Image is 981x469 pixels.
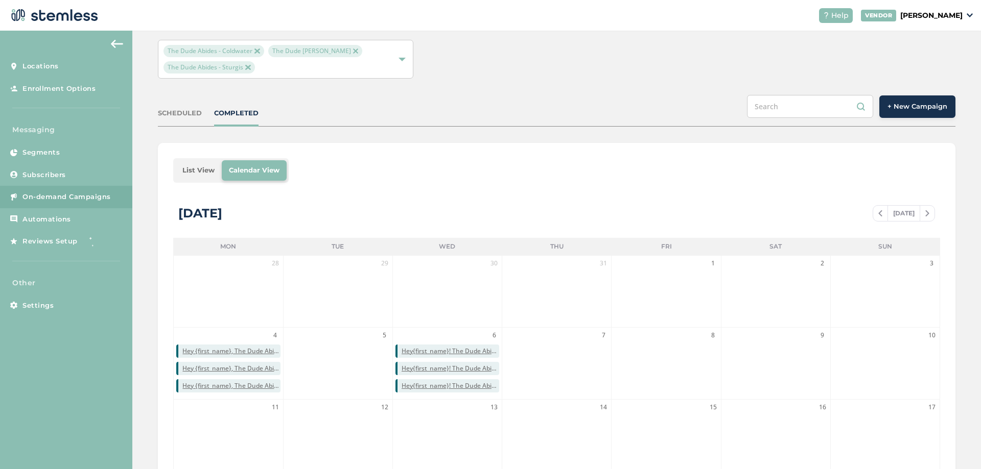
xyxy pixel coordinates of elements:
[22,214,71,225] span: Automations
[823,12,829,18] img: icon-help-white-03924b79.svg
[163,61,254,73] span: The Dude Abides - Sturgis
[163,45,264,57] span: The Dude Abides - Coldwater
[887,102,947,112] span: + New Campaign
[878,210,882,216] img: icon-chevron-left-b8c47ebb.svg
[268,45,362,57] span: The Dude [PERSON_NAME]
[831,238,940,255] li: Sun
[245,65,250,70] img: icon-close-accent-8a337256.svg
[175,160,222,181] li: List View
[925,210,929,216] img: icon-chevron-right-bae969c5.svg
[927,402,937,412] span: 17
[927,330,937,340] span: 10
[283,238,392,255] li: Tue
[747,95,873,118] input: Search
[612,238,721,255] li: Fri
[178,204,222,223] div: [DATE]
[111,40,123,48] img: icon-arrow-back-accent-c549486e.svg
[708,330,718,340] span: 8
[861,10,896,21] div: VENDOR
[254,48,260,54] img: icon-close-accent-8a337256.svg
[489,402,499,412] span: 13
[22,147,60,158] span: Segments
[502,238,612,255] li: Thu
[831,10,849,21] span: Help
[158,108,202,118] div: SCHEDULED
[214,108,259,118] div: COMPLETED
[85,231,106,252] img: glitter-stars-b7820f95.gif
[173,238,283,255] li: Mon
[818,330,828,340] span: 9
[22,192,111,202] span: On-demand Campaigns
[879,95,955,118] button: + New Campaign
[8,5,98,26] img: logo-dark-0685b13c.svg
[182,381,280,390] span: Hey {first_name}, The Dude Abides is now updating you first hand with our BEST DEALS! Reply END t...
[270,330,281,340] span: 4
[22,236,78,246] span: Reviews Setup
[22,301,54,311] span: Settings
[380,402,390,412] span: 12
[930,420,981,469] iframe: Chat Widget
[270,402,281,412] span: 11
[598,330,609,340] span: 7
[353,48,358,54] img: icon-close-accent-8a337256.svg
[22,61,59,71] span: Locations
[22,170,66,180] span: Subscribers
[927,258,937,268] span: 3
[392,238,502,255] li: Wed
[598,258,609,268] span: 31
[402,364,499,373] span: Hey{first_name}! The Dude Abides can update you first hand with our BEST DEALS! Click below to op...
[489,258,499,268] span: 30
[708,402,718,412] span: 15
[402,381,499,390] span: Hey{first_name}! The Dude Abides can update you first hand with our BEST DEALS! Click below to op...
[900,10,963,21] p: [PERSON_NAME]
[222,160,287,181] li: Calendar View
[380,258,390,268] span: 29
[489,330,499,340] span: 6
[708,258,718,268] span: 1
[818,402,828,412] span: 16
[182,347,280,356] span: Hey {first_name}, The Dude Abides is now updating you first hand with our BEST DEALS! Reply END t...
[598,402,609,412] span: 14
[887,206,920,221] span: [DATE]
[22,84,96,94] span: Enrollment Options
[967,13,973,17] img: icon_down-arrow-small-66adaf34.svg
[402,347,499,356] span: Hey{first_name}! The Dude Abides can update you first hand with our BEST DEALS! Click below to op...
[721,238,830,255] li: Sat
[380,330,390,340] span: 5
[270,258,281,268] span: 28
[818,258,828,268] span: 2
[182,364,280,373] span: Hey {first_name}, The Dude Abides is now updating you first hand with our BEST DEALS! Reply END t...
